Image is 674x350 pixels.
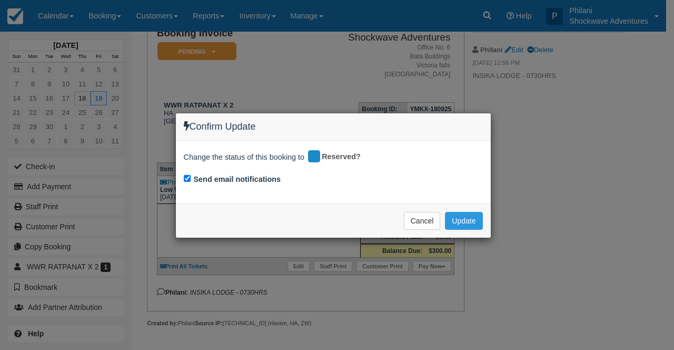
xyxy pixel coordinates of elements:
[184,152,305,166] span: Change the status of this booking to
[184,121,483,132] h4: Confirm Update
[194,174,281,185] label: Send email notifications
[306,149,368,166] div: Reserved?
[404,212,441,230] button: Cancel
[445,212,482,230] button: Update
